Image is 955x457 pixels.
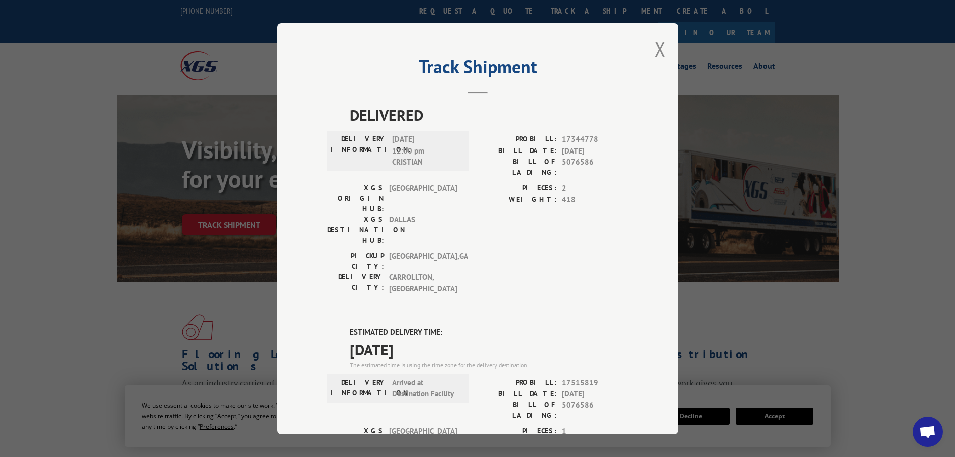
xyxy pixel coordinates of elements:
[389,425,457,457] span: [GEOGRAPHIC_DATA]
[478,377,557,388] label: PROBILL:
[327,214,384,246] label: XGS DESTINATION HUB:
[330,134,387,168] label: DELIVERY INFORMATION:
[562,194,628,205] span: 418
[478,399,557,420] label: BILL OF LADING:
[562,377,628,388] span: 17515819
[389,214,457,246] span: DALLAS
[478,134,557,145] label: PROBILL:
[655,36,666,62] button: Close modal
[562,399,628,420] span: 5076586
[562,425,628,437] span: 1
[478,145,557,157] label: BILL DATE:
[478,194,557,205] label: WEIGHT:
[330,377,387,399] label: DELIVERY INFORMATION:
[478,157,557,178] label: BILL OF LADING:
[562,183,628,194] span: 2
[478,425,557,437] label: PIECES:
[562,145,628,157] span: [DATE]
[478,388,557,400] label: BILL DATE:
[389,183,457,214] span: [GEOGRAPHIC_DATA]
[350,360,628,369] div: The estimated time is using the time zone for the delivery destination.
[478,183,557,194] label: PIECES:
[350,327,628,338] label: ESTIMATED DELIVERY TIME:
[562,157,628,178] span: 5076586
[562,388,628,400] span: [DATE]
[327,272,384,294] label: DELIVERY CITY:
[350,338,628,360] span: [DATE]
[392,134,460,168] span: [DATE] 12:00 pm CRISTIAN
[350,104,628,126] span: DELIVERED
[327,425,384,457] label: XGS ORIGIN HUB:
[327,183,384,214] label: XGS ORIGIN HUB:
[389,272,457,294] span: CARROLLTON , [GEOGRAPHIC_DATA]
[562,134,628,145] span: 17344778
[327,251,384,272] label: PICKUP CITY:
[327,60,628,79] h2: Track Shipment
[913,417,943,447] div: Open chat
[392,377,460,399] span: Arrived at Destination Facility
[389,251,457,272] span: [GEOGRAPHIC_DATA] , GA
